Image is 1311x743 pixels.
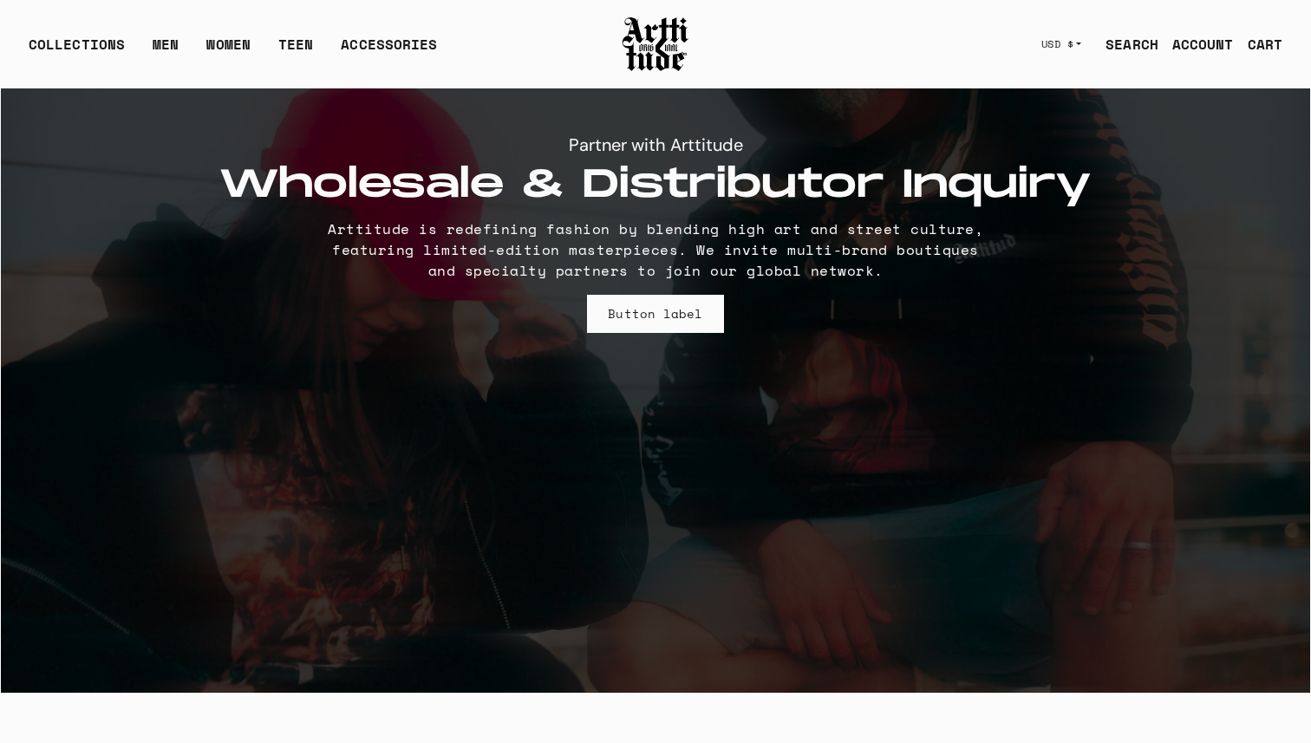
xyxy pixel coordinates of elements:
[1234,27,1282,62] a: Open cart
[278,34,313,68] a: TEEN
[1041,37,1074,51] span: USD $
[29,34,125,68] div: COLLECTIONS
[15,34,451,68] ul: Main navigation
[206,34,251,68] a: WOMEN
[1158,27,1234,62] a: ACCOUNT
[1031,25,1092,63] button: USD $
[621,15,690,74] img: Arttitude
[1248,34,1282,55] div: CART
[1092,27,1158,62] a: SEARCH
[153,34,179,68] a: MEN
[587,295,723,333] a: Button label
[219,134,1092,156] h3: Partner with Arttitude
[219,163,1092,208] h2: Wholesale & Distributor Inquiry
[219,218,1092,281] p: Arttitude is redefining fashion by blending high art and street culture, featuring limited-editio...
[341,34,437,68] div: ACCESSORIES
